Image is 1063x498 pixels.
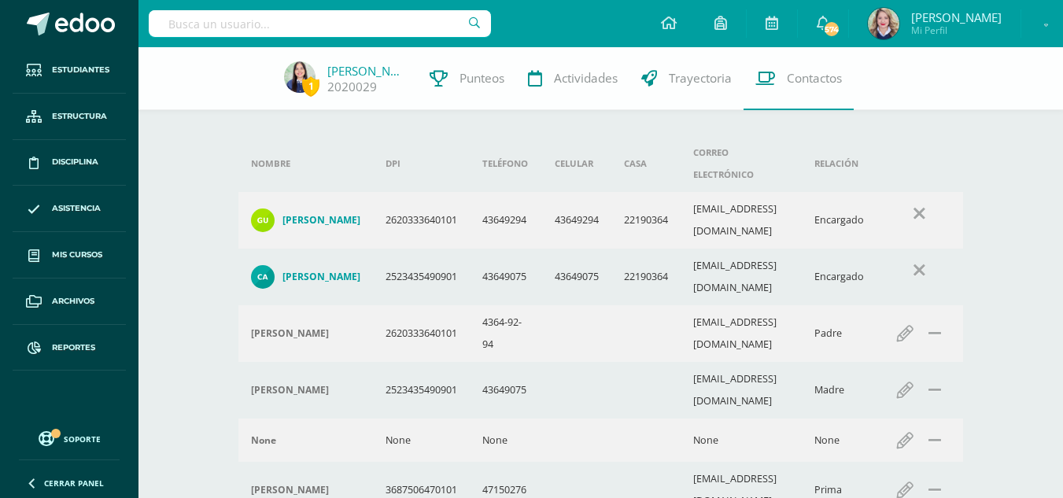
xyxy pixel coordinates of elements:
[52,249,102,261] span: Mis cursos
[911,9,1002,25] span: [PERSON_NAME]
[802,192,877,249] td: Encargado
[787,70,842,87] span: Contactos
[13,186,126,232] a: Asistencia
[149,10,491,37] input: Busca un usuario...
[52,156,98,168] span: Disciplina
[681,192,802,249] td: [EMAIL_ADDRESS][DOMAIN_NAME]
[470,135,542,192] th: Teléfono
[302,76,319,96] span: 1
[868,8,899,39] img: c3ba4bc82f539d18ce1ea45118c47ae0.png
[470,419,542,462] td: None
[251,265,360,289] a: [PERSON_NAME]
[802,419,877,462] td: None
[251,208,275,232] img: f35a8c32dabd29827b6cb3db8ae31e72.png
[554,70,618,87] span: Actividades
[19,427,120,448] a: Soporte
[13,94,126,140] a: Estructura
[52,202,101,215] span: Asistencia
[251,384,329,397] h4: [PERSON_NAME]
[418,47,516,110] a: Punteos
[802,135,877,192] th: Relación
[251,434,360,447] div: None
[52,295,94,308] span: Archivos
[373,362,470,419] td: 2523435490901
[284,61,316,93] img: 72c4e9ccc69827b8901a91d54cf0b421.png
[251,265,275,289] img: f4a85d56a30e51840c6cfbef439e1534.png
[52,110,107,123] span: Estructura
[327,79,377,95] a: 2020029
[238,135,373,192] th: Nombre
[681,249,802,305] td: [EMAIL_ADDRESS][DOMAIN_NAME]
[744,47,854,110] a: Contactos
[460,70,504,87] span: Punteos
[373,305,470,362] td: 2620333640101
[470,305,542,362] td: 4364-92-94
[681,419,802,462] td: None
[470,249,542,305] td: 43649075
[681,305,802,362] td: [EMAIL_ADDRESS][DOMAIN_NAME]
[64,433,101,445] span: Soporte
[251,434,276,447] h4: None
[373,249,470,305] td: 2523435490901
[251,327,329,340] h4: [PERSON_NAME]
[373,135,470,192] th: DPI
[681,135,802,192] th: Correo electrónico
[542,249,611,305] td: 43649075
[629,47,744,110] a: Trayectoria
[373,192,470,249] td: 2620333640101
[542,192,611,249] td: 43649294
[802,249,877,305] td: Encargado
[542,135,611,192] th: Celular
[52,64,109,76] span: Estudiantes
[823,20,840,38] span: 574
[44,478,104,489] span: Cerrar panel
[251,484,360,496] div: Denísse Sosa
[251,208,360,232] a: [PERSON_NAME]
[251,384,360,397] div: Carina Estrada
[802,305,877,362] td: Padre
[611,249,681,305] td: 22190364
[13,325,126,371] a: Reportes
[282,271,360,283] h4: [PERSON_NAME]
[13,140,126,186] a: Disciplina
[13,232,126,279] a: Mis cursos
[470,192,542,249] td: 43649294
[327,63,406,79] a: [PERSON_NAME]
[251,327,360,340] div: Gustavo Mazariegos
[470,362,542,419] td: 43649075
[611,192,681,249] td: 22190364
[911,24,1002,37] span: Mi Perfil
[802,362,877,419] td: Madre
[13,279,126,325] a: Archivos
[611,135,681,192] th: Casa
[52,341,95,354] span: Reportes
[516,47,629,110] a: Actividades
[681,362,802,419] td: [EMAIL_ADDRESS][DOMAIN_NAME]
[373,419,470,462] td: None
[251,484,329,496] h4: [PERSON_NAME]
[669,70,732,87] span: Trayectoria
[13,47,126,94] a: Estudiantes
[282,214,360,227] h4: [PERSON_NAME]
